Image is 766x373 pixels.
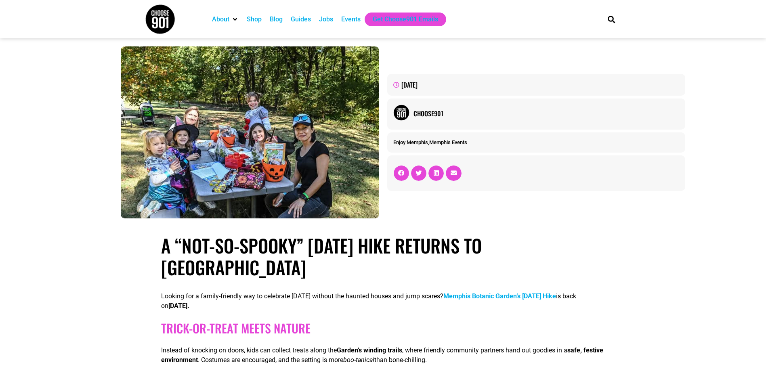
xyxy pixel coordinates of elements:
a: Guides [291,15,311,24]
p: Instead of knocking on doors, kids can collect treats along the , where friendly community partne... [161,346,604,365]
nav: Main nav [208,13,594,26]
p: Looking for a family-friendly way to celebrate [DATE] without the haunted houses and jump scares?... [161,291,604,311]
h1: A “Not-So-Spooky” [DATE] Hike Returns to [GEOGRAPHIC_DATA] [161,235,604,278]
img: Picture of Choose901 [393,105,409,121]
div: Search [604,13,618,26]
a: Choose901 [413,109,680,118]
strong: [DATE]. [168,302,189,310]
div: Share on linkedin [428,166,444,181]
a: Blog [270,15,283,24]
a: Get Choose901 Emails [373,15,438,24]
a: Memphis Botanic Garden’s [DATE] Hike [443,292,556,300]
strong: Garden’s winding trails [337,346,402,354]
div: Share on twitter [411,166,426,181]
a: Events [341,15,361,24]
div: Share on email [446,166,461,181]
div: Share on facebook [394,166,409,181]
a: Shop [247,15,262,24]
strong: safe, festive environment [161,346,603,364]
a: Jobs [319,15,333,24]
div: About [208,13,243,26]
a: Memphis Events [429,139,467,145]
em: boo-tanical [343,356,374,364]
span: , [393,139,467,145]
a: Enjoy Memphis [393,139,428,145]
a: About [212,15,229,24]
time: [DATE] [401,80,418,90]
h2: Trick-or-Treat Meets Nature [161,321,604,335]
